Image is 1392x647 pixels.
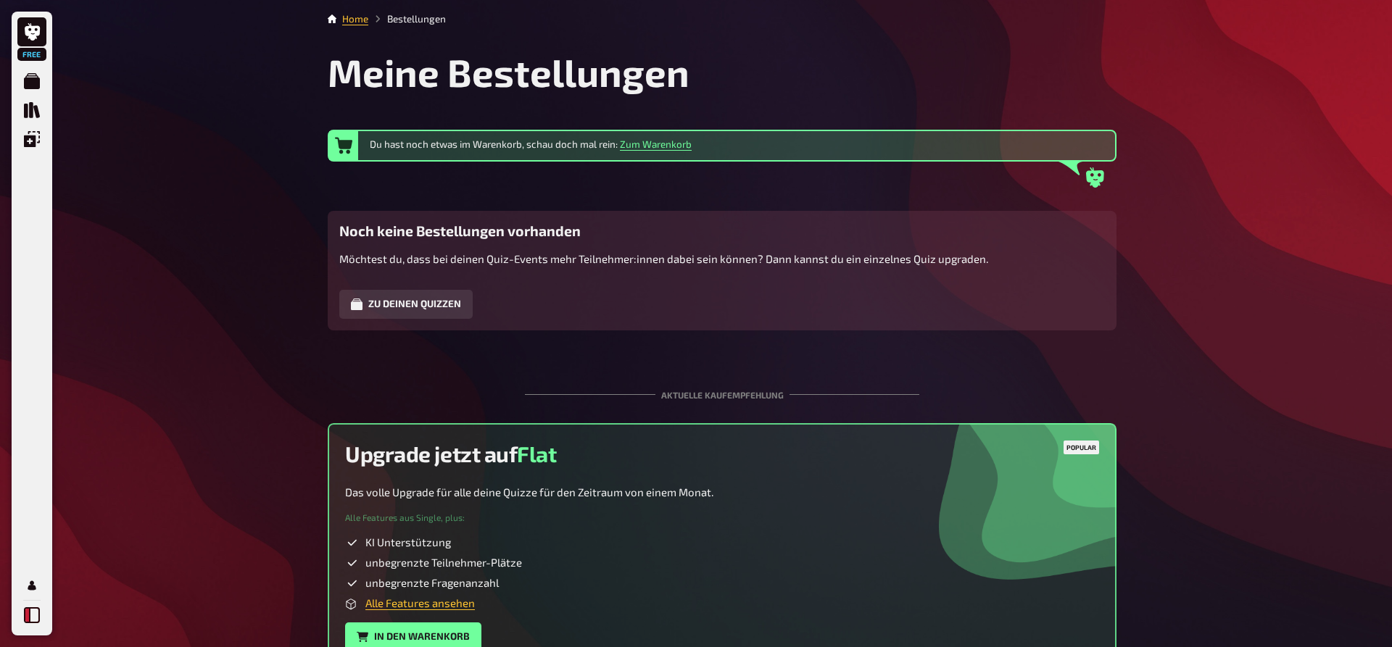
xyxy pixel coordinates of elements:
[328,49,1116,95] h1: Meine Bestellungen
[339,251,1105,267] p: Möchtest du, dass bei deinen Quiz-Events mehr Teilnehmer:innen dabei sein können? Dann kannst du ...
[345,441,557,467] h2: Upgrade jetzt auf
[17,96,46,125] a: Quiz Sammlung
[339,290,1105,319] a: Zu deinen Quizzen
[342,13,368,25] a: Home
[342,12,368,26] li: Home
[365,535,451,550] span: KI Unterstützung
[19,50,45,59] span: Free
[517,441,556,467] span: Flat
[345,512,465,524] small: Alle Features aus Single, plus :
[525,354,919,400] div: Aktuelle Kaufempfehlung
[365,576,499,590] span: unbegrenzte Fragenanzahl
[17,571,46,600] a: Profil
[339,290,473,319] button: Zu deinen Quizzen
[365,556,522,570] span: unbegrenzte Teilnehmer-Plätze
[345,484,713,501] p: Das volle Upgrade für alle deine Quizze für den Zeitraum von einem Monat.
[17,67,46,96] a: Meine Quizze
[339,222,1105,239] h3: Noch keine Bestellungen vorhanden
[370,137,1109,154] div: Du hast noch etwas im Warenkorb, schau doch mal rein:
[620,138,692,150] a: Zum Warenkorb
[17,125,46,154] a: Einblendungen
[365,596,475,609] a: Alle Features ansehen
[1064,441,1099,454] div: Popular
[368,12,446,26] li: Bestellungen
